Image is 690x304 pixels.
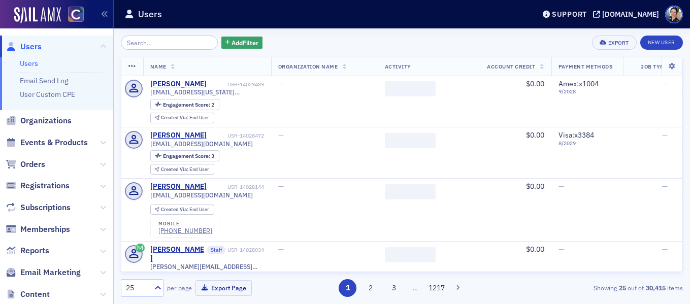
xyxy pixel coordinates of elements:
label: per page [167,283,192,292]
a: Organizations [6,115,72,126]
span: — [662,182,668,191]
div: mobile [158,221,212,227]
span: Users [20,41,42,52]
span: Content [20,289,50,300]
span: — [278,79,284,88]
span: Engagement Score : [163,101,211,108]
a: [PERSON_NAME] [150,245,206,263]
span: $0.00 [526,182,544,191]
span: Organization Name [278,63,338,70]
a: New User [640,36,683,50]
a: Users [20,59,38,68]
span: ‌ [385,133,436,148]
div: End User [161,207,209,213]
span: Engagement Score : [163,152,211,159]
span: — [278,245,284,254]
a: User Custom CPE [20,90,75,99]
a: [PERSON_NAME] [150,80,207,89]
span: $0.00 [526,130,544,140]
div: USR-14029489 [208,81,264,88]
input: Search… [121,36,218,50]
div: Showing out of items [503,283,683,292]
span: Profile [665,6,683,23]
span: Orders [20,159,45,170]
a: Reports [6,245,49,256]
div: USR-14028034 [227,247,264,253]
span: — [662,79,668,88]
img: SailAMX [14,7,61,23]
a: [PERSON_NAME] [150,131,207,140]
div: End User [161,115,209,121]
span: Reports [20,245,49,256]
span: Activity [385,63,411,70]
span: Created Via : [161,166,189,173]
h1: Users [138,8,162,20]
a: Content [6,289,50,300]
span: Job Type [641,63,667,70]
span: Payment Methods [558,63,613,70]
span: [EMAIL_ADDRESS][DOMAIN_NAME] [150,140,253,148]
span: Created Via : [161,206,189,213]
span: Events & Products [20,137,88,148]
span: — [278,182,284,191]
span: Account Credit [487,63,535,70]
strong: 25 [617,283,628,292]
button: 1217 [428,279,445,297]
span: Visa : x3384 [558,130,594,140]
div: Support [552,10,587,19]
a: Email Send Log [20,76,68,85]
div: USR-14028144 [208,184,264,190]
img: SailAMX [68,7,84,22]
a: [PERSON_NAME] [150,182,207,191]
span: 8 / 2029 [558,140,616,147]
a: [PHONE_NUMBER] [158,227,212,234]
span: — [558,182,564,191]
button: Export Page [195,280,252,296]
a: Memberships [6,224,70,235]
span: Created Via : [161,114,189,121]
a: Email Marketing [6,267,81,278]
div: 25 [126,283,148,293]
span: ‌ [385,81,436,96]
span: Memberships [20,224,70,235]
div: Created Via: End User [150,205,214,215]
span: — [558,245,564,254]
button: [DOMAIN_NAME] [593,11,663,18]
span: Add Filter [232,38,258,47]
span: Registrations [20,180,70,191]
div: End User [161,167,209,173]
span: Organizations [20,115,72,126]
span: Email Marketing [20,267,81,278]
span: Subscriptions [20,202,71,213]
a: Subscriptions [6,202,71,213]
a: View Homepage [61,7,84,24]
button: Export [592,36,636,50]
div: Created Via: End User [150,113,214,123]
span: … [408,283,422,292]
button: 3 [385,279,403,297]
div: [DOMAIN_NAME] [602,10,659,19]
span: $0.00 [526,245,544,254]
strong: 30,415 [644,283,667,292]
span: ‌ [385,247,436,262]
div: USR-14028472 [208,132,264,139]
a: Registrations [6,180,70,191]
span: — [278,130,284,140]
span: Name [150,63,167,70]
a: Events & Products [6,137,88,148]
a: Orders [6,159,45,170]
span: [EMAIL_ADDRESS][DOMAIN_NAME] [150,191,253,199]
button: 1 [339,279,356,297]
div: 2 [163,102,214,108]
span: Staff [207,246,225,255]
span: — [662,130,668,140]
button: 2 [362,279,380,297]
span: [PERSON_NAME][EMAIL_ADDRESS][DOMAIN_NAME] [150,263,264,271]
span: [EMAIL_ADDRESS][US_STATE][DOMAIN_NAME] [150,88,264,96]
